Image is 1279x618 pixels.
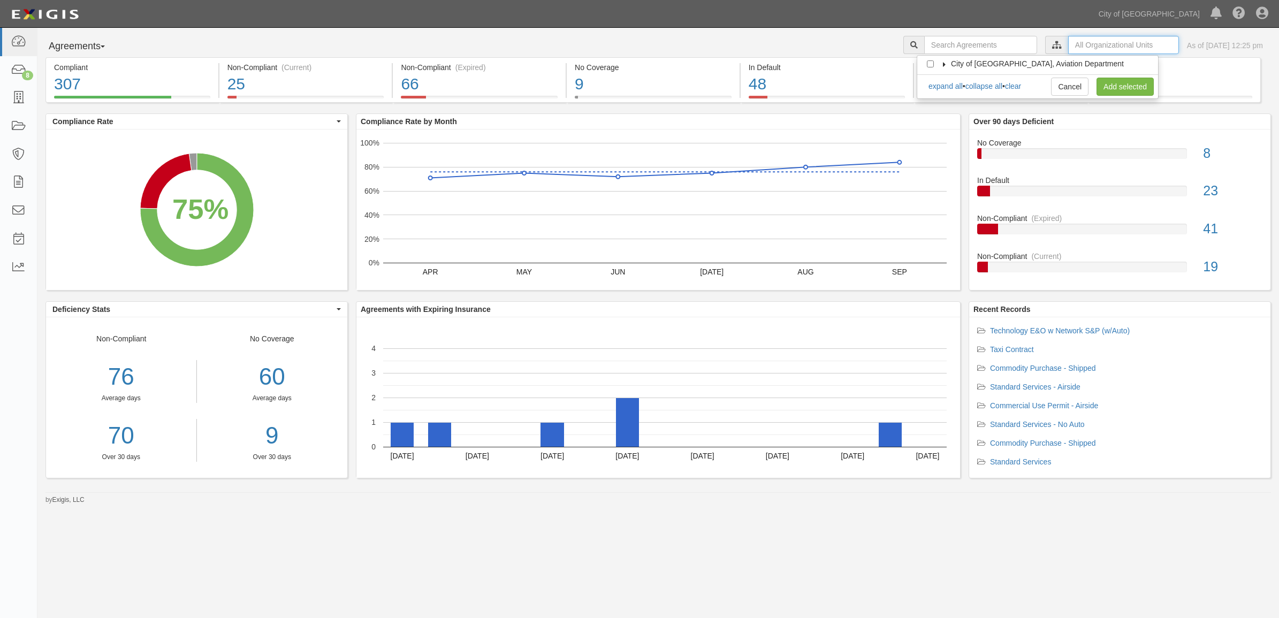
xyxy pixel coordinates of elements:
div: 25 [227,73,384,96]
a: No Coverage9 [567,96,740,104]
div: Over 30 days [205,453,340,462]
text: 0% [369,258,379,267]
div: No Coverage [575,62,732,73]
div: 8 [1195,144,1270,163]
i: Help Center - Complianz [1232,7,1245,20]
text: JUN [611,268,625,276]
b: Compliance Rate by Month [361,117,457,126]
b: Agreements with Expiring Insurance [361,305,491,314]
div: No Coverage [197,333,348,462]
div: 48 [749,73,905,96]
a: Standard Services - No Auto [990,420,1085,429]
div: In Default [969,175,1270,186]
a: Exigis, LLC [52,496,85,503]
div: (Expired) [1031,213,1062,224]
div: 9 [575,73,732,96]
text: APR [423,268,438,276]
div: As of [DATE] 12:25 pm [1187,40,1263,51]
div: 60 [205,360,340,394]
a: City of [GEOGRAPHIC_DATA] [1093,3,1205,25]
div: Non-Compliant (Current) [227,62,384,73]
text: [DATE] [766,452,789,460]
a: Commodity Purchase - Shipped [990,364,1096,372]
div: Average days [205,394,340,403]
div: 8 [22,71,33,80]
div: (Current) [281,62,311,73]
a: Technology E&O w Network S&P (w/Auto) [990,326,1130,335]
div: 23 [1195,181,1270,201]
span: Compliance Rate [52,116,334,127]
div: Over 30 days [46,453,196,462]
text: AUG [797,268,813,276]
div: (Expired) [455,62,486,73]
div: 76 [46,360,196,394]
svg: A chart. [356,129,960,290]
a: Add selected [1097,78,1154,96]
div: Non-Compliant (Expired) [401,62,558,73]
text: [DATE] [466,452,489,460]
button: Compliance Rate [46,114,347,129]
div: 9 [1096,73,1252,96]
a: Standard Services - Airside [990,383,1080,391]
a: collapse all [965,82,1002,90]
a: Non-Compliant(Current)19 [977,251,1262,281]
a: Taxi Contract [990,345,1034,354]
div: In Default [749,62,905,73]
text: 60% [364,187,379,195]
div: Non-Compliant [969,251,1270,262]
text: 0 [371,442,376,451]
text: 40% [364,211,379,219]
a: expand all [928,82,963,90]
img: logo-5460c22ac91f19d4615b14bd174203de0afe785f0fc80cf4dbbc73dc1793850b.png [8,5,82,24]
div: Average days [46,394,196,403]
a: Pending Review9 [1088,96,1261,104]
span: City of [GEOGRAPHIC_DATA], Aviation Department [951,59,1124,68]
text: 2 [371,393,376,402]
text: [DATE] [700,268,724,276]
span: Deficiency Stats [52,304,334,315]
div: Pending Review [1096,62,1252,73]
text: [DATE] [916,452,939,460]
div: 19 [1195,257,1270,277]
div: 307 [54,73,210,96]
text: 80% [364,163,379,171]
text: 3 [371,369,376,377]
text: [DATE] [615,452,639,460]
text: MAY [516,268,532,276]
a: Expiring Insurance36 [914,96,1087,104]
text: 1 [371,418,376,426]
a: 70 [46,419,196,453]
a: In Default48 [741,96,913,104]
div: Non-Compliant [46,333,197,462]
text: 20% [364,234,379,243]
svg: A chart. [46,129,347,290]
div: Non-Compliant [969,213,1270,224]
text: [DATE] [691,452,714,460]
div: 41 [1195,219,1270,239]
text: [DATE] [391,452,414,460]
a: Non-Compliant(Expired)66 [393,96,566,104]
a: Cancel [1051,78,1088,96]
a: Commodity Purchase - Shipped [990,439,1096,447]
b: Over 90 days Deficient [973,117,1054,126]
div: • • [928,81,1021,91]
text: [DATE] [841,452,864,460]
a: clear [1005,82,1021,90]
a: Compliant307 [45,96,218,104]
svg: A chart. [356,317,960,478]
small: by [45,495,85,505]
text: SEP [892,268,907,276]
a: Commercial Use Permit - Airside [990,401,1098,410]
div: No Coverage [969,138,1270,148]
input: Search Agreements [924,36,1037,54]
a: In Default23 [977,175,1262,213]
a: No Coverage8 [977,138,1262,176]
div: Compliant [54,62,210,73]
a: 9 [205,419,340,453]
button: Agreements [45,36,126,57]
